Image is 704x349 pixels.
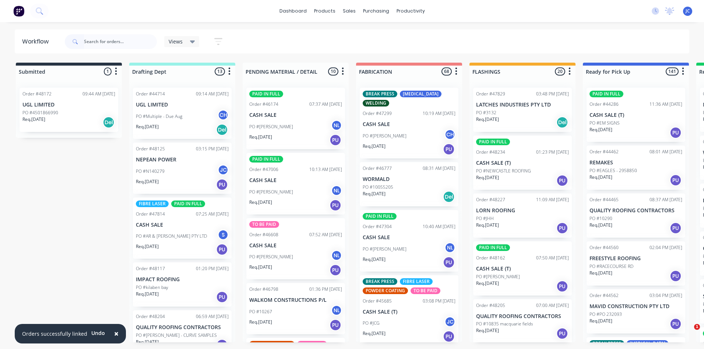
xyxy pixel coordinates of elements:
[196,313,229,320] div: 06:59 AM [DATE]
[473,299,572,343] div: Order #4820507:00 AM [DATE]QUALITY ROOFING CONTRACTORSPO #10835 macquarie fieldsReq.[DATE]PU
[423,110,455,117] div: 10:19 AM [DATE]
[330,319,341,331] div: PU
[246,153,345,214] div: PAID IN FULLOrder #4700610:13 AM [DATE]CASH SALEPO #[PERSON_NAME]NLReq.[DATE]PU
[360,275,458,346] div: BREAK PRESSFIBRE LASERPOWDER COATINGTO BE PAIDOrder #4568503:08 PM [DATE]CASH SALE (T)PO #JCGJCRe...
[476,139,510,145] div: PAID IN FULL
[249,123,293,130] p: PO #[PERSON_NAME]
[400,91,441,97] div: [MEDICAL_DATA]
[476,196,505,203] div: Order #48227
[556,175,568,186] div: PU
[249,264,272,271] p: Req. [DATE]
[359,6,393,17] div: purchasing
[136,211,165,217] div: Order #47814
[444,242,455,253] div: NL
[411,287,440,294] div: TO BE PAID
[136,243,159,250] p: Req. [DATE]
[589,120,620,126] p: PO #EM SIGNS
[249,101,278,108] div: Order #46174
[443,256,455,268] div: PU
[360,210,458,272] div: PAID IN FULLOrder #4730410:40 AM [DATE]CASH SALEPO #[PERSON_NAME]NLReq.[DATE]PU
[136,200,169,207] div: FIBRE LASER
[169,38,183,45] span: Views
[589,91,623,97] div: PAID IN FULL
[136,276,229,283] p: IMPACT ROOFING
[249,199,272,206] p: Req. [DATE]
[196,265,229,272] div: 01:20 PM [DATE]
[587,289,685,334] div: Order #4456203:04 PM [DATE]MAVID CONSTRUCTION PTY LTDPO #PO 232093Req.[DATE]PU
[136,157,229,163] p: NEPEAN POWER
[423,165,455,172] div: 08:31 AM [DATE]
[670,174,682,186] div: PU
[476,174,499,181] p: Req. [DATE]
[218,109,229,121] div: CH
[363,143,386,150] p: Req. [DATE]
[22,37,52,46] div: Workflow
[476,321,533,327] p: PO #10835 macquarie fields
[136,265,165,272] div: Order #48117
[297,341,327,348] div: TO BE PAID
[246,283,345,334] div: Order #4679801:36 PM [DATE]WALKOM CONSTRUCTIONS P/LPO #10267NLReq.[DATE]PU
[670,127,682,139] div: PU
[476,149,505,156] div: Order #48234
[331,120,342,131] div: NL
[309,286,342,293] div: 01:36 PM [DATE]
[536,302,569,309] div: 07:00 AM [DATE]
[136,313,165,320] div: Order #48204
[22,109,58,116] p: PO #4501866990
[136,168,165,175] p: PO #N140279
[589,112,682,118] p: CASH SALE (T)
[136,91,165,97] div: Order #44714
[536,196,569,203] div: 11:09 AM [DATE]
[589,101,619,108] div: Order #44286
[423,223,455,230] div: 10:40 AM [DATE]
[650,244,682,251] div: 02:04 PM [DATE]
[22,116,45,123] p: Req. [DATE]
[650,149,682,155] div: 08:01 AM [DATE]
[587,88,685,142] div: PAID IN FULLOrder #4428611:36 AM [DATE]CASH SALE (T)PO #EM SIGNSReq.[DATE]PU
[476,222,499,228] p: Req. [DATE]
[87,328,109,339] button: Undo
[650,292,682,299] div: 03:04 PM [DATE]
[476,91,505,97] div: Order #47829
[249,112,342,118] p: CASH SALE
[249,242,342,249] p: CASH SALE
[650,196,682,203] div: 08:37 AM [DATE]
[587,146,685,190] div: Order #4446208:01 AM [DATE]REMAKESPO #EAGLES - 2958850Req.[DATE]PU
[196,211,229,217] div: 07:25 AM [DATE]
[589,292,619,299] div: Order #44562
[589,311,622,318] p: PO #PO 232093
[476,168,531,174] p: PO #NEWCASTLE ROOFING
[589,207,682,214] p: QUALITY ROOFING CONTRACTORS
[589,340,624,347] div: BREAK PRESS
[249,319,272,325] p: Req. [DATE]
[136,332,217,339] p: PO #[PERSON_NAME] - CURVE SAMPLES
[276,6,310,17] a: dashboard
[249,221,279,228] div: TO BE PAID
[589,174,612,181] p: Req. [DATE]
[476,102,569,108] p: LATCHES INDUSTRIES PTY LTD
[694,324,700,330] span: 1
[216,291,228,303] div: PU
[196,146,229,152] div: 03:15 PM [DATE]
[331,185,342,196] div: NL
[249,231,278,238] div: Order #46608
[330,199,341,211] div: PU
[249,189,293,195] p: PO #[PERSON_NAME]
[589,303,682,310] p: MAVID CONSTRUCTION PTY LTD
[363,184,393,191] p: PO #10055205
[249,308,272,315] p: PO #10267
[133,198,232,259] div: FIBRE LASERPAID IN FULLOrder #4781407:25 AM [DATE]CASH SALEPO #AR & [PERSON_NAME] PTY LTDSReq.[DA...
[363,234,455,241] p: CASH SALE
[309,231,342,238] div: 07:52 AM [DATE]
[249,341,295,348] div: POWDER COATING
[536,255,569,261] div: 07:50 AM [DATE]
[476,109,496,116] p: PO #3132
[589,126,612,133] p: Req. [DATE]
[136,233,207,240] p: PO #AR & [PERSON_NAME] PTY LTD
[136,339,159,345] p: Req. [DATE]
[363,246,406,252] p: PO #[PERSON_NAME]
[331,305,342,316] div: NL
[363,309,455,315] p: CASH SALE (T)
[556,222,568,234] div: PU
[536,91,569,97] div: 03:48 PM [DATE]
